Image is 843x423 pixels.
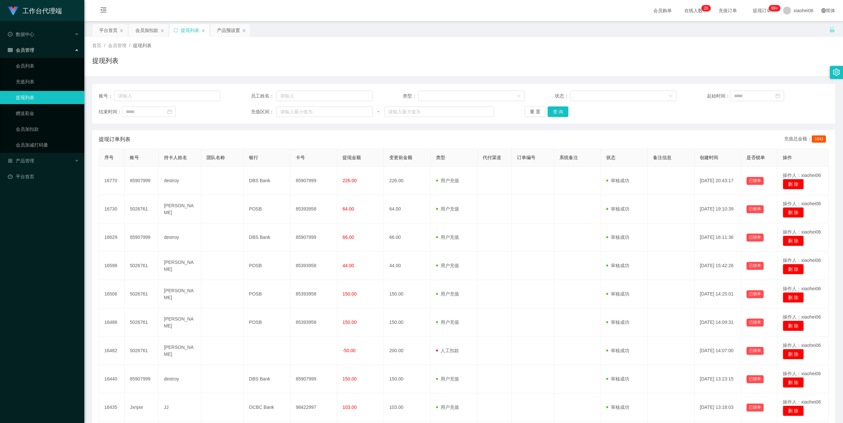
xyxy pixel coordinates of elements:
td: 85393958 [290,252,337,280]
td: 85907999 [290,167,337,195]
span: 操作人：xiaohei06 [783,201,821,206]
td: [DATE] 16:11:36 [694,223,741,252]
span: 状态 [606,155,615,160]
td: [PERSON_NAME] [159,308,201,337]
button: 删 除 [783,264,804,274]
i: 图标: close [160,29,164,33]
span: 提现订单列表 [99,135,130,143]
span: 审核成功 [606,178,629,183]
span: 操作 [783,155,792,160]
div: 平台首页 [99,24,118,37]
span: 用户充值 [436,178,459,183]
span: 提现订单 [749,8,775,13]
span: 用户充值 [436,206,459,211]
td: [PERSON_NAME] [159,195,201,223]
span: / [104,43,105,48]
td: [DATE] 13:18:03 [694,393,741,422]
span: / [129,43,130,48]
button: 已锁单 [747,404,764,411]
td: [PERSON_NAME] [159,280,201,308]
td: 16730 [99,195,124,223]
td: 16629 [99,223,124,252]
span: 操作人：xiaohei06 [783,258,821,263]
div: 产品预设置 [217,24,240,37]
td: POSB [244,308,290,337]
span: 审核成功 [606,376,629,381]
i: 图标: global [821,8,826,13]
span: 操作人：xiaohei06 [783,286,821,291]
td: 5026761 [124,308,158,337]
td: 85907999 [124,223,158,252]
h1: 提现列表 [92,56,119,66]
td: 85393958 [290,195,337,223]
td: [DATE] 14:07:00 [694,337,741,365]
span: 审核成功 [606,291,629,296]
span: 变更前金额 [389,155,412,160]
i: 图标: sync [174,28,178,33]
td: [DATE] 13:23:15 [694,365,741,393]
span: 起始时间： [707,93,730,99]
i: 图标: calendar [167,109,172,114]
span: 数据中心 [8,32,34,37]
a: 提现列表 [16,91,79,104]
span: 提现金额 [342,155,361,160]
td: 5026761 [124,195,158,223]
span: 是否锁单 [747,155,765,160]
a: 赠送彩金 [16,107,79,120]
p: 2 [704,5,706,12]
td: 150.00 [384,280,431,308]
a: 充值列表 [16,75,79,88]
span: -50.00 [342,348,356,353]
span: 44.00 [342,263,354,268]
td: OCBC Bank [244,393,290,422]
span: 64.00 [342,206,354,211]
td: 150.00 [384,308,431,337]
td: 150.00 [384,365,431,393]
span: 结束时间： [99,108,122,115]
span: 用户充值 [436,291,459,296]
td: 226.00 [384,167,431,195]
td: 64.00 [384,195,431,223]
td: [PERSON_NAME] [159,337,201,365]
i: 图标: appstore-o [8,158,13,163]
span: ~ [372,108,384,115]
span: 103.00 [342,405,357,410]
button: 已锁单 [747,234,764,241]
td: destroy [159,167,201,195]
td: 85907999 [290,223,337,252]
td: DBS Bank [244,365,290,393]
span: 系统备注 [559,155,578,160]
td: [PERSON_NAME] [159,252,201,280]
button: 重 置 [525,106,546,117]
td: 98422997 [290,393,337,422]
td: 5026761 [124,280,158,308]
button: 已锁单 [747,319,764,326]
button: 删 除 [783,207,804,218]
span: 操作人：xiaohei06 [783,229,821,235]
td: POSB [244,280,290,308]
span: 代付渠道 [483,155,501,160]
span: 操作人：xiaohei06 [783,399,821,405]
td: 200.00 [384,337,431,365]
div: 充值总金额： [784,135,829,143]
span: 持卡人姓名 [164,155,187,160]
i: 图标: down [517,94,521,99]
span: 提现列表 [133,43,151,48]
td: DBS Bank [244,167,290,195]
td: 16440 [99,365,124,393]
span: 账号： [99,93,114,99]
td: 44.00 [384,252,431,280]
td: [DATE] 15:42:26 [694,252,741,280]
i: 图标: close [120,29,123,33]
button: 删 除 [783,406,804,416]
span: 会员管理 [8,47,34,53]
span: 银行 [249,155,258,160]
a: 会员列表 [16,59,79,72]
button: 删 除 [783,377,804,388]
span: 150.00 [342,320,357,325]
div: 会员加扣款 [135,24,158,37]
td: POSB [244,252,290,280]
td: destroy [159,365,201,393]
span: 226.00 [342,178,357,183]
span: 用户充值 [436,376,459,381]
